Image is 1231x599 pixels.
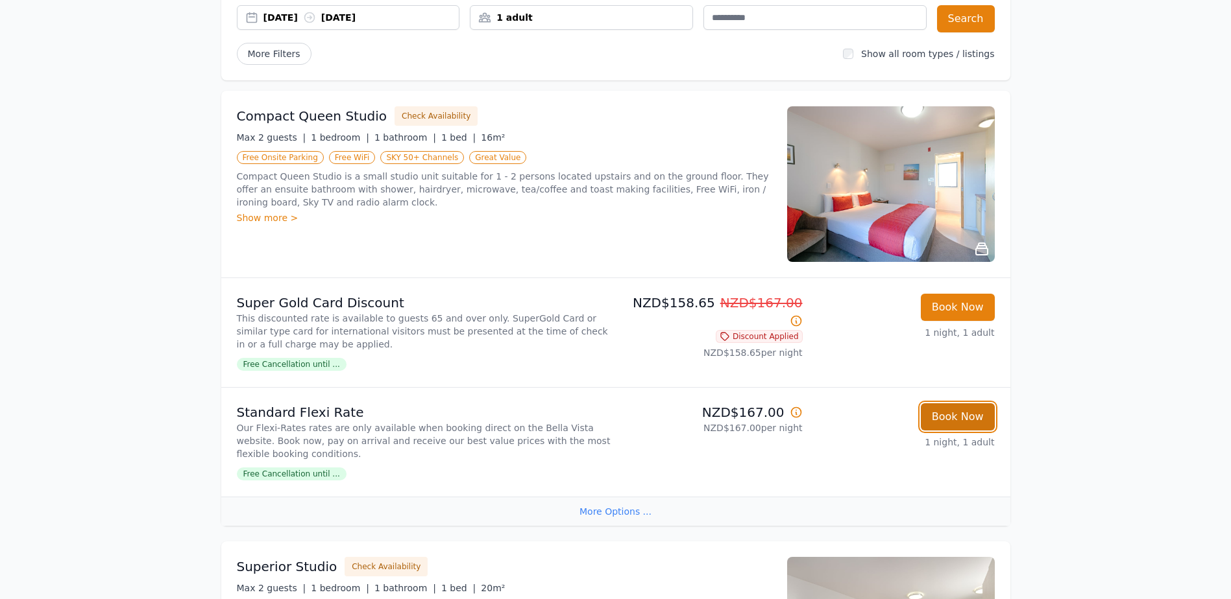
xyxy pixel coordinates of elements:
div: Show more > [237,211,772,224]
span: 16m² [481,132,505,143]
span: Free Onsite Parking [237,151,324,164]
span: 1 bed | [441,583,476,593]
p: NZD$167.00 [621,403,803,421]
span: NZD$167.00 [720,295,803,311]
button: Search [937,5,995,32]
span: More Filters [237,43,311,65]
div: [DATE] [DATE] [263,11,459,24]
span: 1 bed | [441,132,476,143]
p: NZD$167.00 per night [621,421,803,434]
span: 1 bedroom | [311,583,369,593]
button: Check Availability [345,557,428,576]
span: Free Cancellation until ... [237,467,347,480]
span: 1 bathroom | [374,132,436,143]
button: Check Availability [395,106,478,126]
button: Book Now [921,403,995,430]
span: Free WiFi [329,151,376,164]
span: Max 2 guests | [237,583,306,593]
p: NZD$158.65 [621,294,803,330]
p: This discounted rate is available to guests 65 and over only. SuperGold Card or similar type card... [237,312,611,351]
span: Great Value [469,151,526,164]
span: 1 bedroom | [311,132,369,143]
p: NZD$158.65 per night [621,346,803,359]
p: Our Flexi-Rates rates are only available when booking direct on the Bella Vista website. Book now... [237,421,611,460]
h3: Superior Studio [237,558,337,576]
p: Compact Queen Studio is a small studio unit suitable for 1 - 2 persons located upstairs and on th... [237,170,772,209]
p: 1 night, 1 adult [813,436,995,449]
span: Max 2 guests | [237,132,306,143]
button: Book Now [921,294,995,321]
div: 1 adult [470,11,692,24]
div: More Options ... [221,497,1010,526]
span: Free Cancellation until ... [237,358,347,371]
h3: Compact Queen Studio [237,107,387,125]
span: SKY 50+ Channels [380,151,464,164]
span: 20m² [481,583,505,593]
span: Discount Applied [716,330,803,343]
span: 1 bathroom | [374,583,436,593]
p: Super Gold Card Discount [237,294,611,312]
label: Show all room types / listings [861,49,994,59]
p: 1 night, 1 adult [813,326,995,339]
p: Standard Flexi Rate [237,403,611,421]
